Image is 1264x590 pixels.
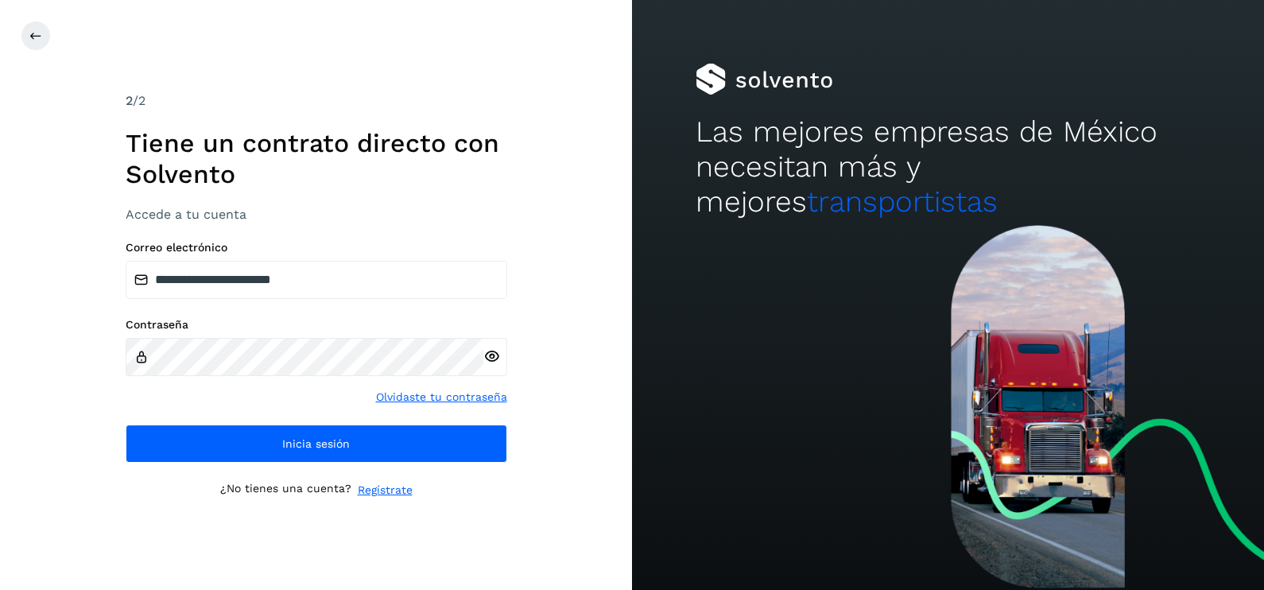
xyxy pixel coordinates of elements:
h2: Las mejores empresas de México necesitan más y mejores [696,115,1201,220]
p: ¿No tienes una cuenta? [220,482,351,499]
span: transportistas [807,184,998,219]
label: Contraseña [126,318,507,332]
a: Regístrate [358,482,413,499]
h3: Accede a tu cuenta [126,207,507,222]
span: 2 [126,93,133,108]
span: Inicia sesión [282,438,350,449]
label: Correo electrónico [126,241,507,254]
h1: Tiene un contrato directo con Solvento [126,128,507,189]
a: Olvidaste tu contraseña [376,389,507,406]
div: /2 [126,91,507,111]
button: Inicia sesión [126,425,507,463]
